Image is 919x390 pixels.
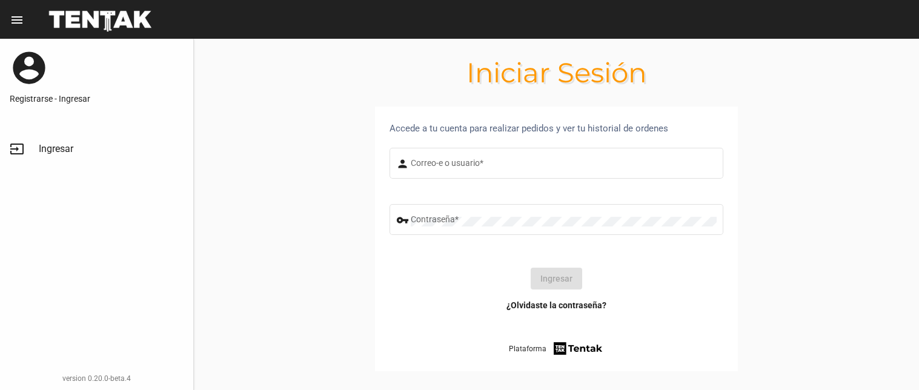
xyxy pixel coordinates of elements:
span: Plataforma [509,343,546,355]
img: tentak-firm.png [552,340,604,357]
div: Accede a tu cuenta para realizar pedidos y ver tu historial de ordenes [390,121,723,136]
div: version 0.20.0-beta.4 [10,372,184,385]
h1: Iniciar Sesión [194,63,919,82]
mat-icon: account_circle [10,48,48,87]
mat-icon: menu [10,13,24,27]
a: Registrarse - Ingresar [10,93,184,105]
mat-icon: input [10,142,24,156]
mat-icon: vpn_key [396,213,411,228]
span: Ingresar [39,143,73,155]
a: Plataforma [509,340,604,357]
a: ¿Olvidaste la contraseña? [506,299,606,311]
button: Ingresar [531,268,582,289]
mat-icon: person [396,157,411,171]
